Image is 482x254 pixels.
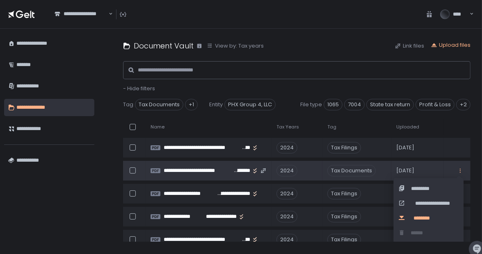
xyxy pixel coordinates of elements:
[49,6,113,23] div: Search for option
[123,85,155,92] button: - Hide filters
[456,99,471,110] div: +2
[324,99,343,110] span: 1065
[135,99,183,110] span: Tax Documents
[55,18,108,26] input: Search for option
[396,124,419,130] span: Uploaded
[327,124,336,130] span: Tag
[300,101,322,108] span: File type
[276,188,297,199] div: 2024
[396,144,414,151] span: [DATE]
[327,211,361,222] span: Tax Filings
[276,124,299,130] span: Tax Years
[327,142,361,153] span: Tax Filings
[431,41,471,49] button: Upload files
[327,188,361,199] span: Tax Filings
[207,42,264,50] button: View by: Tax years
[123,101,133,108] span: Tag
[327,165,376,176] span: Tax Documents
[209,101,223,108] span: Entity
[344,99,365,110] span: 7004
[224,99,276,110] span: PHX Group 4, LLC
[366,99,414,110] span: State tax return
[327,234,361,245] span: Tax Filings
[276,165,297,176] div: 2024
[185,99,198,110] div: +1
[396,167,414,174] span: [DATE]
[416,99,455,110] span: Profit & Loss
[276,234,297,245] div: 2024
[276,211,297,222] div: 2024
[151,124,164,130] span: Name
[134,40,194,51] h1: Document Vault
[395,42,424,50] button: Link files
[276,142,297,153] div: 2024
